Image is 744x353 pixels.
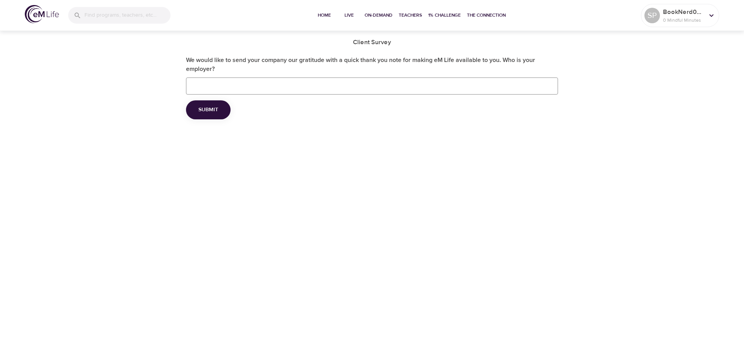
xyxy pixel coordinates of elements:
[198,105,218,115] span: Submit
[663,17,704,24] p: 0 Mindful Minutes
[25,5,59,23] img: logo
[467,11,506,19] span: The Connection
[365,11,393,19] span: On-Demand
[84,7,170,24] input: Find programs, teachers, etc...
[186,100,231,119] button: Submit
[186,56,558,74] label: We would like to send your company our gratitude with a quick thank you note for making eM Life a...
[428,11,461,19] span: 1% Challenge
[663,7,704,17] p: BookNerd0717
[340,11,358,19] span: Live
[644,8,660,23] div: SP
[186,38,558,46] h5: Client Survey
[399,11,422,19] span: Teachers
[315,11,334,19] span: Home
